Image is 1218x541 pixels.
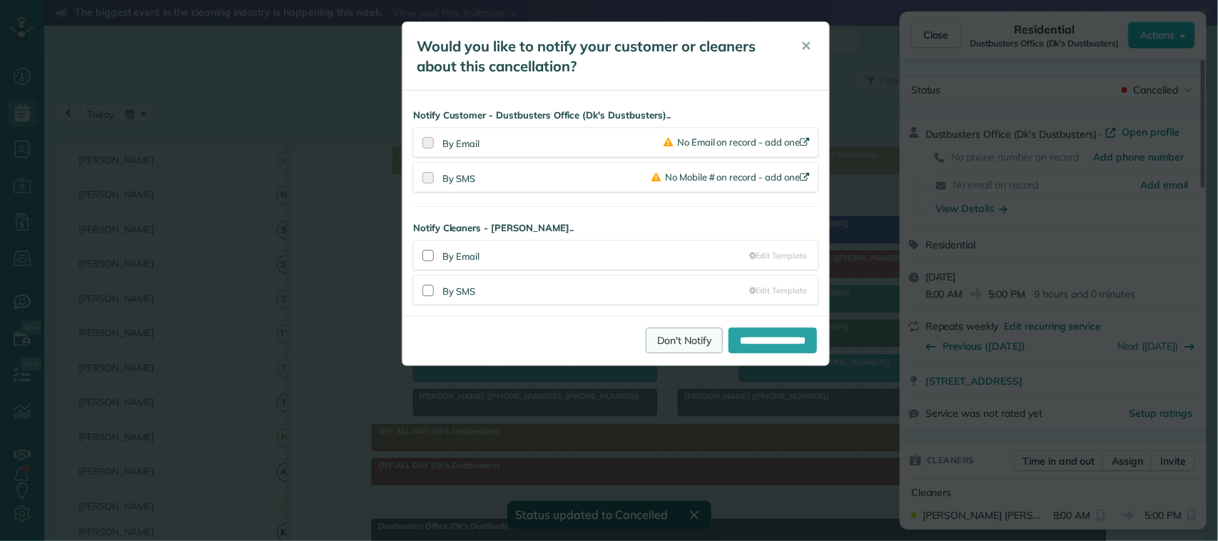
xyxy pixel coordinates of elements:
[442,137,664,151] div: By Email
[413,108,818,122] strong: Notify Customer - Dustbusters Office (Dk's Dustbusters)..
[442,247,750,263] div: By Email
[750,285,807,296] a: Edit Template
[417,36,781,76] h5: Would you like to notify your customer or cleaners about this cancellation?
[442,169,651,186] div: By SMS
[442,282,750,298] div: By SMS
[664,136,812,148] a: No Email on record - add one
[646,328,723,353] a: Don't Notify
[413,221,818,235] strong: Notify Cleaners - [PERSON_NAME]..
[750,250,807,261] a: Edit Template
[801,38,811,54] span: ✕
[651,171,812,183] a: No Mobile # on record - add one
